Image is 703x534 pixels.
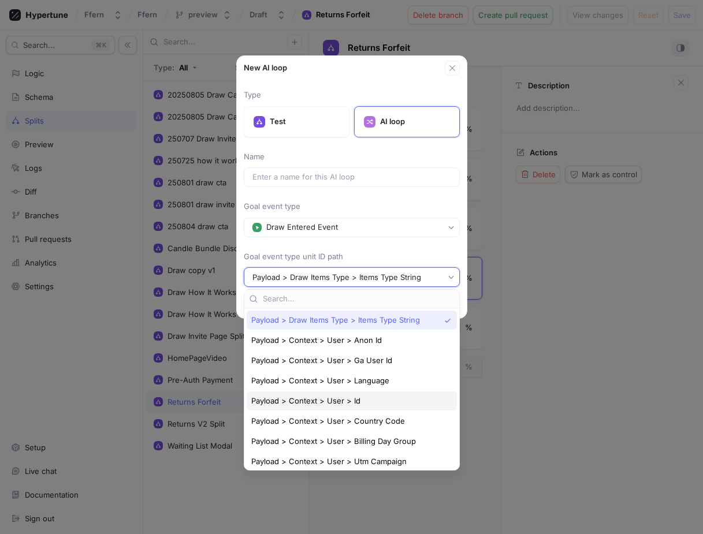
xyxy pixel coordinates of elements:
[380,116,450,128] p: AI loop
[251,335,382,345] span: Payload > Context > User > Anon Id
[251,356,392,365] span: Payload > Context > User > Ga User Id
[244,218,460,237] button: Draw Entered Event
[244,251,460,263] p: Goal event type unit ID path
[251,396,360,406] span: Payload > Context > User > Id
[244,89,460,101] p: Type
[251,416,405,426] span: Payload > Context > User > Country Code
[266,222,338,232] div: Draw Entered Event
[244,151,460,163] p: Name
[251,436,416,446] span: Payload > Context > User > Billing Day Group
[251,457,407,466] span: Payload > Context > User > Utm Campaign
[244,201,460,212] p: Goal event type
[252,272,421,282] div: Payload > Draw Items Type > Items Type String
[270,116,340,128] p: Test
[263,293,455,305] input: Search...
[244,62,445,74] p: New AI loop
[244,267,460,287] button: Payload > Draw Items Type > Items Type String
[252,171,451,183] input: Enter a name for this AI loop
[251,376,389,386] span: Payload > Context > User > Language
[251,315,420,325] span: Payload > Draw Items Type > Items Type String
